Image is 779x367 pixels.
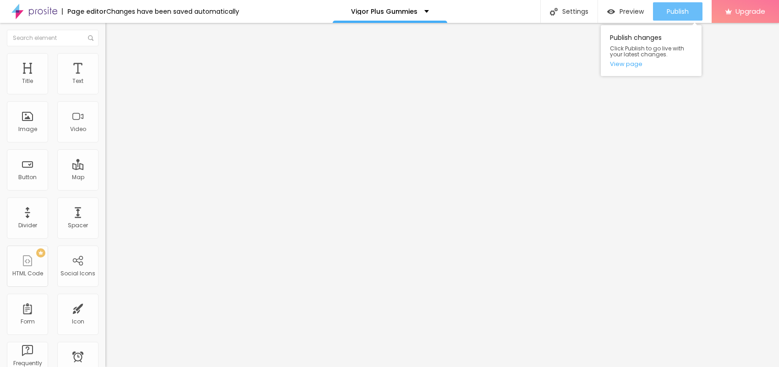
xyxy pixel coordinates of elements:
div: Divider [18,222,37,229]
span: Upgrade [735,7,765,15]
div: Page editor [62,8,106,15]
input: Search element [7,30,99,46]
div: Image [18,126,37,132]
div: Social Icons [60,270,95,277]
img: Icone [88,35,93,41]
div: Changes have been saved automatically [106,8,239,15]
div: HTML Code [12,270,43,277]
a: View page [610,61,692,67]
img: Icone [550,8,558,16]
div: Title [22,78,33,84]
div: Spacer [68,222,88,229]
div: Video [70,126,86,132]
div: Form [21,318,35,325]
span: Publish [667,8,689,15]
button: Preview [598,2,653,21]
button: Publish [653,2,702,21]
div: Publish changes [601,25,702,76]
div: Text [72,78,83,84]
div: Icon [72,318,84,325]
span: Preview [620,8,644,15]
iframe: Editor [105,23,779,367]
span: Click Publish to go live with your latest changes. [610,45,692,57]
img: view-1.svg [607,8,615,16]
div: Button [18,174,37,181]
p: Vigor Plus Gummies [351,8,417,15]
div: Map [72,174,84,181]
